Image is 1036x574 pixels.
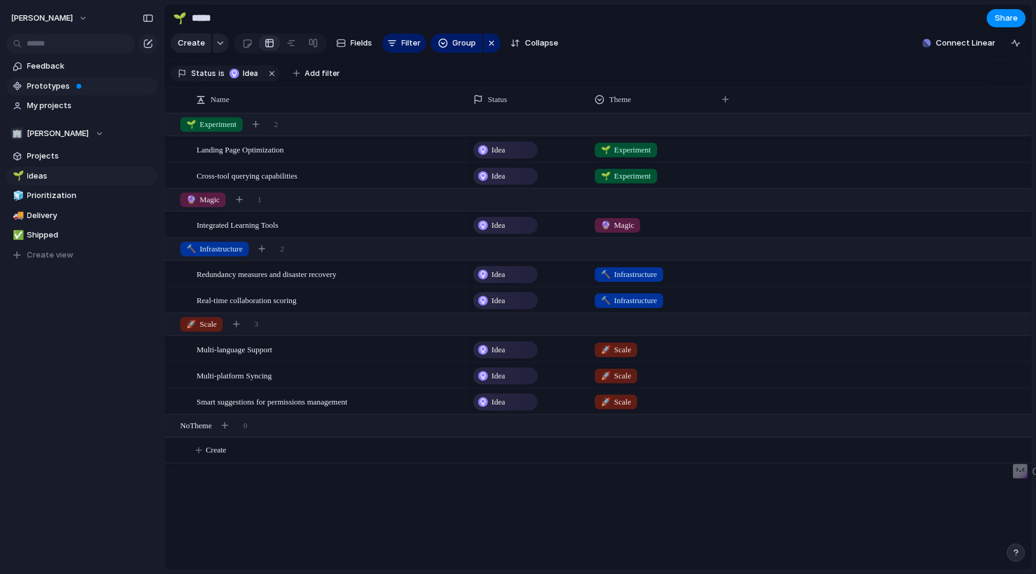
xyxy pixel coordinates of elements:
span: Delivery [27,210,154,222]
span: Create view [27,249,74,261]
button: Connect Linear [918,34,1000,52]
button: ✅ [11,229,23,241]
span: Theme [609,94,631,106]
button: 🚚 [11,210,23,222]
span: Idea [492,268,505,281]
div: 🌱 [13,169,21,183]
span: Ideas [27,170,154,182]
span: Idea [492,219,505,231]
span: Cross-tool querying capabilities [197,168,297,182]
span: Prioritization [27,190,154,202]
a: Projects [6,147,158,165]
span: Landing Page Optimization [197,142,284,156]
a: 🧊Prioritization [6,186,158,205]
button: Idea [226,67,264,80]
span: Experiment [601,144,651,156]
button: 🌱 [11,170,23,182]
span: Infrastructure [186,243,243,255]
div: 🌱 [173,10,186,26]
span: Fields [351,37,373,49]
span: Idea [492,295,505,307]
span: 1 [257,194,262,206]
span: Group [453,37,476,49]
span: Collapse [525,37,558,49]
span: 🔮 [186,195,196,204]
span: Real-time collaboration scoring [197,293,297,307]
button: Add filter [286,65,347,82]
span: Multi-platform Syncing [197,368,272,382]
span: Infrastructure [601,295,657,307]
span: My projects [27,100,154,112]
span: 3 [254,318,259,330]
a: 🚚Delivery [6,207,158,225]
a: 🌱Ideas [6,167,158,185]
span: Scale [186,318,217,330]
span: Scale [601,370,631,382]
span: Integrated Learning Tools [197,217,279,231]
a: Prototypes [6,77,158,95]
span: 🌱 [601,171,611,180]
span: Idea [492,370,505,382]
span: Status [191,68,216,79]
div: 🧊 [13,189,21,203]
span: Scale [601,396,631,408]
a: Feedback [6,57,158,75]
a: My projects [6,97,158,115]
button: 🌱 [170,9,189,28]
button: 🧊 [11,190,23,202]
span: Shipped [27,229,154,241]
span: 🌱 [186,120,196,129]
span: Share [995,12,1018,24]
a: ✅Shipped [6,226,158,244]
div: 🚚 [13,208,21,222]
span: Connect Linear [936,37,995,49]
span: Idea [243,68,260,79]
span: 🔨 [601,296,611,305]
span: Redundancy measures and disaster recovery [197,267,336,281]
button: Share [987,9,1026,27]
p: This extension isn’t supported on this page yet. We’re working to expand compatibility to more si... [15,65,210,145]
span: Add filter [305,68,340,79]
button: [PERSON_NAME] [5,9,94,28]
button: is [216,67,227,80]
span: Prototypes [27,80,154,92]
span: Smart suggestions for permissions management [197,394,347,408]
span: Multi-language Support [197,342,273,356]
span: Create [206,444,226,456]
span: Magic [601,219,634,231]
span: is [218,68,225,79]
span: 🔮 [601,220,611,230]
span: No Theme [180,420,212,432]
button: Filter [382,33,426,53]
div: 🏢 [11,128,23,140]
button: 🏢[PERSON_NAME] [6,125,158,143]
span: Idea [492,144,505,156]
span: Projects [27,150,154,162]
span: 🚀 [601,345,611,354]
span: Filter [402,37,421,49]
span: Name [211,94,229,106]
span: Idea [492,170,505,182]
span: 🌱 [601,145,611,154]
p: ELEVATE Extension [15,19,92,32]
span: 0 [243,420,248,432]
span: Idea [492,396,505,408]
span: Status [488,94,507,106]
button: Fields [331,33,377,53]
span: [PERSON_NAME] [27,128,89,140]
span: Beta [103,20,129,30]
span: Magic [186,194,220,206]
span: Experiment [186,118,237,131]
button: Create view [6,246,158,264]
span: Feedback [27,60,154,72]
span: Scale [601,344,631,356]
span: Create [178,37,205,49]
span: 🚀 [601,371,611,380]
span: Idea [492,344,505,356]
span: Infrastructure [601,268,657,281]
span: 🚀 [186,319,196,329]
